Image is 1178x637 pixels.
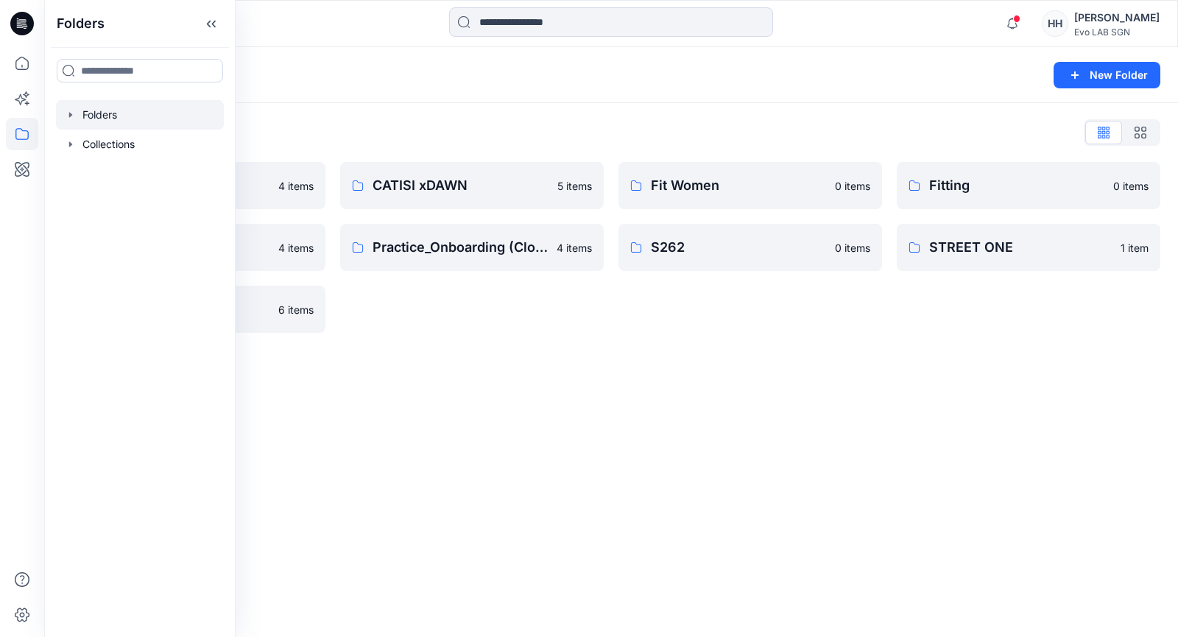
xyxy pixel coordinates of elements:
[1042,10,1068,37] div: HH
[373,237,548,258] p: Practice_Onboarding (Clone)
[1074,27,1160,38] div: Evo LAB SGN
[557,240,592,256] p: 4 items
[897,162,1160,209] a: Fitting0 items
[340,162,604,209] a: CATISI xDAWN5 items
[373,175,549,196] p: CATISI xDAWN
[278,302,314,317] p: 6 items
[278,240,314,256] p: 4 items
[835,240,870,256] p: 0 items
[651,237,826,258] p: S262
[557,178,592,194] p: 5 items
[1121,240,1149,256] p: 1 item
[618,162,882,209] a: Fit Women0 items
[651,175,826,196] p: Fit Women
[897,224,1160,271] a: STREET ONE1 item
[1113,178,1149,194] p: 0 items
[1074,9,1160,27] div: [PERSON_NAME]
[929,237,1112,258] p: STREET ONE
[618,224,882,271] a: S2620 items
[835,178,870,194] p: 0 items
[278,178,314,194] p: 4 items
[929,175,1104,196] p: Fitting
[1054,62,1160,88] button: New Folder
[340,224,604,271] a: Practice_Onboarding (Clone)4 items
